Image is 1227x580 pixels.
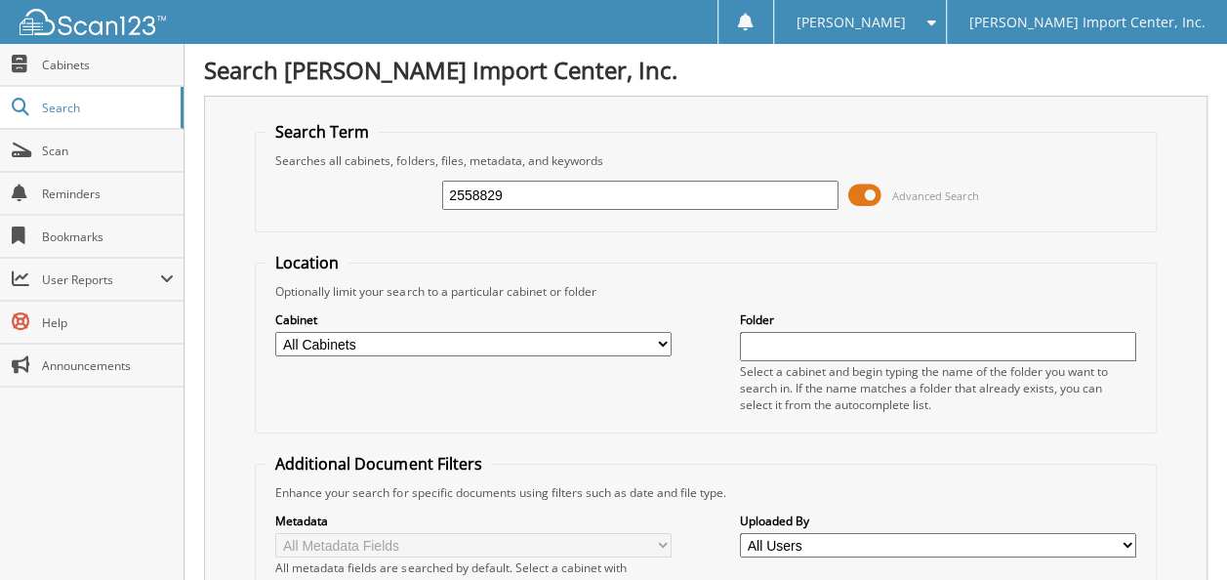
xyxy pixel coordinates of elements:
legend: Search Term [266,121,379,143]
div: Select a cabinet and begin typing the name of the folder you want to search in. If the name match... [740,363,1136,413]
span: [PERSON_NAME] [796,17,905,28]
span: User Reports [42,271,160,288]
legend: Location [266,252,348,273]
span: Bookmarks [42,228,174,245]
span: [PERSON_NAME] Import Center, Inc. [968,17,1205,28]
span: Search [42,100,171,116]
legend: Additional Document Filters [266,453,491,475]
span: Advanced Search [892,188,979,203]
img: scan123-logo-white.svg [20,9,166,35]
span: Help [42,314,174,331]
span: Reminders [42,186,174,202]
label: Uploaded By [740,513,1136,529]
label: Folder [740,311,1136,328]
span: Announcements [42,357,174,374]
iframe: Chat Widget [1129,486,1227,580]
div: Enhance your search for specific documents using filters such as date and file type. [266,484,1145,501]
div: Optionally limit your search to a particular cabinet or folder [266,283,1145,300]
label: Metadata [275,513,672,529]
h1: Search [PERSON_NAME] Import Center, Inc. [204,54,1207,86]
span: Scan [42,143,174,159]
label: Cabinet [275,311,672,328]
div: Searches all cabinets, folders, files, metadata, and keywords [266,152,1145,169]
span: Cabinets [42,57,174,73]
